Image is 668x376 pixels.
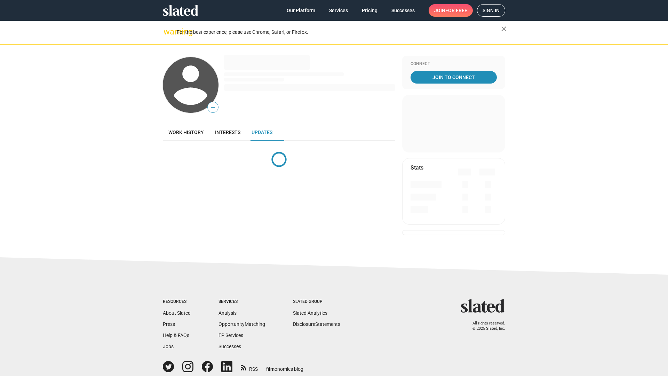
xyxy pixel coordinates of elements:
mat-card-title: Stats [411,164,423,171]
a: Join To Connect [411,71,497,84]
span: Join [434,4,467,17]
span: Sign in [483,5,500,16]
div: Connect [411,61,497,67]
span: film [266,366,275,372]
span: Interests [215,130,240,135]
a: Help & FAQs [163,332,189,338]
div: Slated Group [293,299,340,305]
a: filmonomics blog [266,360,303,373]
span: Our Platform [287,4,315,17]
a: Jobs [163,344,174,349]
a: Sign in [477,4,505,17]
p: All rights reserved. © 2025 Slated, Inc. [465,321,505,331]
a: Updates [246,124,278,141]
div: Resources [163,299,191,305]
span: Join To Connect [412,71,495,84]
mat-icon: close [500,25,508,33]
span: — [208,103,218,112]
a: Services [324,4,353,17]
a: Press [163,321,175,327]
a: RSS [241,362,258,373]
div: Services [218,299,265,305]
span: Updates [252,130,272,135]
a: Successes [386,4,420,17]
a: Work history [163,124,209,141]
span: Work history [168,130,204,135]
a: Analysis [218,310,237,316]
a: Slated Analytics [293,310,327,316]
a: Our Platform [281,4,321,17]
span: for free [445,4,467,17]
mat-icon: warning [164,28,172,36]
span: Successes [391,4,415,17]
a: About Slated [163,310,191,316]
a: Joinfor free [429,4,473,17]
span: Pricing [362,4,377,17]
a: DisclosureStatements [293,321,340,327]
a: EP Services [218,332,243,338]
a: Successes [218,344,241,349]
a: OpportunityMatching [218,321,265,327]
a: Interests [209,124,246,141]
a: Pricing [356,4,383,17]
span: Services [329,4,348,17]
div: For the best experience, please use Chrome, Safari, or Firefox. [177,28,501,37]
